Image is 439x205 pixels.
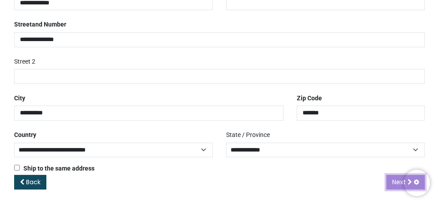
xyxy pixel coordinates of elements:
[14,17,66,32] label: Street
[226,128,270,143] label: State / Province
[404,170,430,196] iframe: Brevo live chat
[14,128,36,143] label: Country
[14,164,95,173] label: Ship to the same address
[14,165,20,171] input: Ship to the same address
[32,21,66,28] span: and Number
[14,175,46,190] a: Back
[297,91,322,106] label: Zip Code
[14,54,35,69] label: Street 2
[26,178,41,186] span: Back
[14,91,25,106] label: City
